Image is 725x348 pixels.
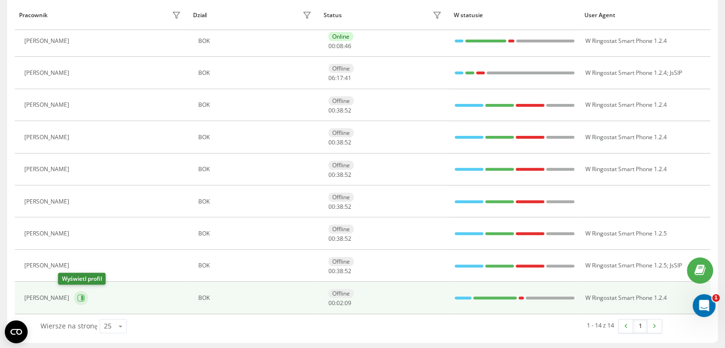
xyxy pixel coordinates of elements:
[337,267,343,275] span: 38
[198,134,314,141] div: BOK
[328,235,351,242] div: : :
[198,262,314,269] div: BOK
[328,257,354,266] div: Offline
[328,225,354,234] div: Offline
[693,294,715,317] iframe: Intercom live chat
[328,32,353,41] div: Online
[328,42,335,50] span: 00
[454,12,575,19] div: W statusie
[337,299,343,307] span: 02
[24,134,71,141] div: [PERSON_NAME]
[337,42,343,50] span: 08
[24,70,71,76] div: [PERSON_NAME]
[328,235,335,243] span: 00
[198,70,314,76] div: BOK
[345,74,351,82] span: 41
[345,106,351,114] span: 52
[328,193,354,202] div: Offline
[58,273,106,285] div: Wyświetl profil
[633,319,647,333] a: 1
[337,74,343,82] span: 17
[328,204,351,210] div: : :
[198,198,314,205] div: BOK
[337,138,343,146] span: 38
[328,171,335,179] span: 00
[324,12,342,19] div: Status
[328,106,335,114] span: 00
[24,102,71,108] div: [PERSON_NAME]
[328,139,351,146] div: : :
[585,165,666,173] span: W Ringostat Smart Phone 1.2.4
[585,261,666,269] span: W Ringostat Smart Phone 1.2.5
[24,262,71,269] div: [PERSON_NAME]
[345,171,351,179] span: 52
[24,295,71,301] div: [PERSON_NAME]
[345,235,351,243] span: 52
[345,42,351,50] span: 46
[328,289,354,298] div: Offline
[328,75,351,82] div: : :
[24,198,71,205] div: [PERSON_NAME]
[585,37,666,45] span: W Ringostat Smart Phone 1.2.4
[585,101,666,109] span: W Ringostat Smart Phone 1.2.4
[337,171,343,179] span: 38
[328,64,354,73] div: Offline
[328,299,335,307] span: 00
[328,203,335,211] span: 00
[669,261,682,269] span: JsSIP
[345,267,351,275] span: 52
[328,96,354,105] div: Offline
[584,12,706,19] div: User Agent
[345,138,351,146] span: 52
[345,203,351,211] span: 52
[585,229,666,237] span: W Ringostat Smart Phone 1.2.5
[328,43,351,50] div: : :
[587,320,614,330] div: 1 - 14 z 14
[328,161,354,170] div: Offline
[328,268,351,275] div: : :
[669,69,682,77] span: JsSIP
[328,172,351,178] div: : :
[41,321,97,330] span: Wiersze na stronę
[712,294,720,302] span: 1
[585,294,666,302] span: W Ringostat Smart Phone 1.2.4
[337,106,343,114] span: 38
[198,102,314,108] div: BOK
[345,299,351,307] span: 09
[328,74,335,82] span: 06
[104,321,112,331] div: 25
[24,38,71,44] div: [PERSON_NAME]
[198,38,314,44] div: BOK
[585,69,666,77] span: W Ringostat Smart Phone 1.2.4
[198,295,314,301] div: BOK
[328,267,335,275] span: 00
[19,12,48,19] div: Pracownik
[198,230,314,237] div: BOK
[24,230,71,237] div: [PERSON_NAME]
[328,138,335,146] span: 00
[5,320,28,343] button: Open CMP widget
[198,166,314,173] div: BOK
[337,235,343,243] span: 38
[337,203,343,211] span: 38
[328,300,351,307] div: : :
[24,166,71,173] div: [PERSON_NAME]
[585,133,666,141] span: W Ringostat Smart Phone 1.2.4
[328,128,354,137] div: Offline
[328,107,351,114] div: : :
[193,12,206,19] div: Dział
